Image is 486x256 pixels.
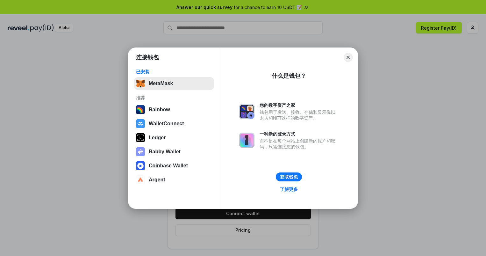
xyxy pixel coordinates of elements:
div: 而不是在每个网站上创建新的账户和密码，只需连接您的钱包。 [260,138,339,150]
div: Rainbow [149,107,170,113]
button: Rainbow [134,103,214,116]
img: svg+xml,%3Csvg%20width%3D%2228%22%20height%3D%2228%22%20viewBox%3D%220%200%2028%2028%22%20fill%3D... [136,161,145,170]
a: 了解更多 [276,185,302,194]
div: 您的数字资产之家 [260,102,339,108]
img: svg+xml,%3Csvg%20width%3D%2228%22%20height%3D%2228%22%20viewBox%3D%220%200%2028%2028%22%20fill%3D... [136,175,145,184]
button: 获取钱包 [276,172,302,181]
button: Close [344,53,353,62]
div: Coinbase Wallet [149,163,188,169]
div: Argent [149,177,165,183]
div: 获取钱包 [280,174,298,180]
div: 了解更多 [280,187,298,192]
button: MetaMask [134,77,214,90]
div: Ledger [149,135,166,141]
img: svg+xml,%3Csvg%20xmlns%3D%22http%3A%2F%2Fwww.w3.org%2F2000%2Fsvg%22%20fill%3D%22none%22%20viewBox... [239,133,254,148]
div: MetaMask [149,81,173,86]
button: Argent [134,173,214,186]
h1: 连接钱包 [136,54,159,61]
div: WalletConnect [149,121,184,127]
img: svg+xml,%3Csvg%20xmlns%3D%22http%3A%2F%2Fwww.w3.org%2F2000%2Fsvg%22%20fill%3D%22none%22%20viewBox... [136,147,145,156]
button: Rabby Wallet [134,145,214,158]
button: Ledger [134,131,214,144]
img: svg+xml,%3Csvg%20width%3D%22120%22%20height%3D%22120%22%20viewBox%3D%220%200%20120%20120%22%20fil... [136,105,145,114]
img: svg+xml,%3Csvg%20width%3D%2228%22%20height%3D%2228%22%20viewBox%3D%220%200%2028%2028%22%20fill%3D... [136,119,145,128]
div: 什么是钱包？ [272,72,306,80]
button: Coinbase Wallet [134,159,214,172]
img: svg+xml,%3Csvg%20xmlns%3D%22http%3A%2F%2Fwww.w3.org%2F2000%2Fsvg%22%20fill%3D%22none%22%20viewBox... [239,104,254,119]
div: Rabby Wallet [149,149,181,155]
img: svg+xml,%3Csvg%20fill%3D%22none%22%20height%3D%2233%22%20viewBox%3D%220%200%2035%2033%22%20width%... [136,79,145,88]
img: svg+xml,%3Csvg%20xmlns%3D%22http%3A%2F%2Fwww.w3.org%2F2000%2Fsvg%22%20width%3D%2228%22%20height%3... [136,133,145,142]
div: 已安装 [136,69,212,75]
div: 推荐 [136,95,212,101]
button: WalletConnect [134,117,214,130]
div: 钱包用于发送、接收、存储和显示像以太坊和NFT这样的数字资产。 [260,109,339,121]
div: 一种新的登录方式 [260,131,339,137]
